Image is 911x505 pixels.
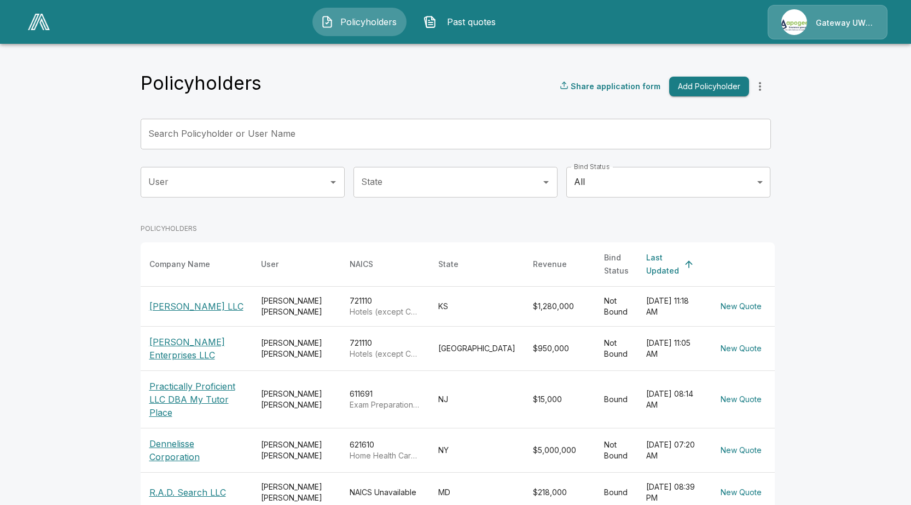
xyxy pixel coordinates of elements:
[326,175,341,190] button: Open
[574,162,610,171] label: Bind Status
[430,286,524,326] td: KS
[149,437,243,463] p: Dennelisse Corporation
[665,77,749,97] a: Add Policyholder
[524,370,595,428] td: $15,000
[261,338,332,359] div: [PERSON_NAME] [PERSON_NAME]
[321,15,334,28] img: Policyholders Icon
[261,388,332,410] div: [PERSON_NAME] [PERSON_NAME]
[430,326,524,370] td: [GEOGRAPHIC_DATA]
[350,439,421,461] div: 621610
[312,8,407,36] button: Policyholders IconPolicyholders
[430,370,524,428] td: NJ
[261,258,278,271] div: User
[669,77,749,97] button: Add Policyholder
[637,326,707,370] td: [DATE] 11:05 AM
[533,258,567,271] div: Revenue
[261,481,332,503] div: [PERSON_NAME] [PERSON_NAME]
[261,295,332,317] div: [PERSON_NAME] [PERSON_NAME]
[524,428,595,472] td: $5,000,000
[441,15,501,28] span: Past quotes
[716,390,766,410] button: New Quote
[637,286,707,326] td: [DATE] 11:18 AM
[716,339,766,359] button: New Quote
[438,258,459,271] div: State
[350,450,421,461] p: Home Health Care Services
[595,370,637,428] td: Bound
[28,14,50,30] img: AA Logo
[595,428,637,472] td: Not Bound
[566,167,770,198] div: All
[524,326,595,370] td: $950,000
[141,224,775,234] p: POLICYHOLDERS
[350,306,421,317] p: Hotels (except Casino Hotels) and Motels
[646,251,679,277] div: Last Updated
[749,76,771,97] button: more
[338,15,398,28] span: Policyholders
[141,72,262,95] h4: Policyholders
[716,483,766,503] button: New Quote
[538,175,554,190] button: Open
[423,15,437,28] img: Past quotes Icon
[149,380,243,419] p: Practically Proficient LLC DBA My Tutor Place
[149,486,243,499] p: R.A.D. Search LLC
[350,295,421,317] div: 721110
[595,286,637,326] td: Not Bound
[149,335,243,362] p: [PERSON_NAME] Enterprises LLC
[149,258,210,271] div: Company Name
[261,439,332,461] div: [PERSON_NAME] [PERSON_NAME]
[571,80,660,92] p: Share application form
[637,370,707,428] td: [DATE] 08:14 AM
[716,297,766,317] button: New Quote
[350,399,421,410] p: Exam Preparation and Tutoring
[350,349,421,359] p: Hotels (except Casino Hotels) and Motels
[637,428,707,472] td: [DATE] 07:20 AM
[524,286,595,326] td: $1,280,000
[350,388,421,410] div: 611691
[716,440,766,461] button: New Quote
[595,326,637,370] td: Not Bound
[595,242,637,287] th: Bind Status
[350,258,373,271] div: NAICS
[430,428,524,472] td: NY
[415,8,509,36] button: Past quotes IconPast quotes
[149,300,243,313] p: [PERSON_NAME] LLC
[350,338,421,359] div: 721110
